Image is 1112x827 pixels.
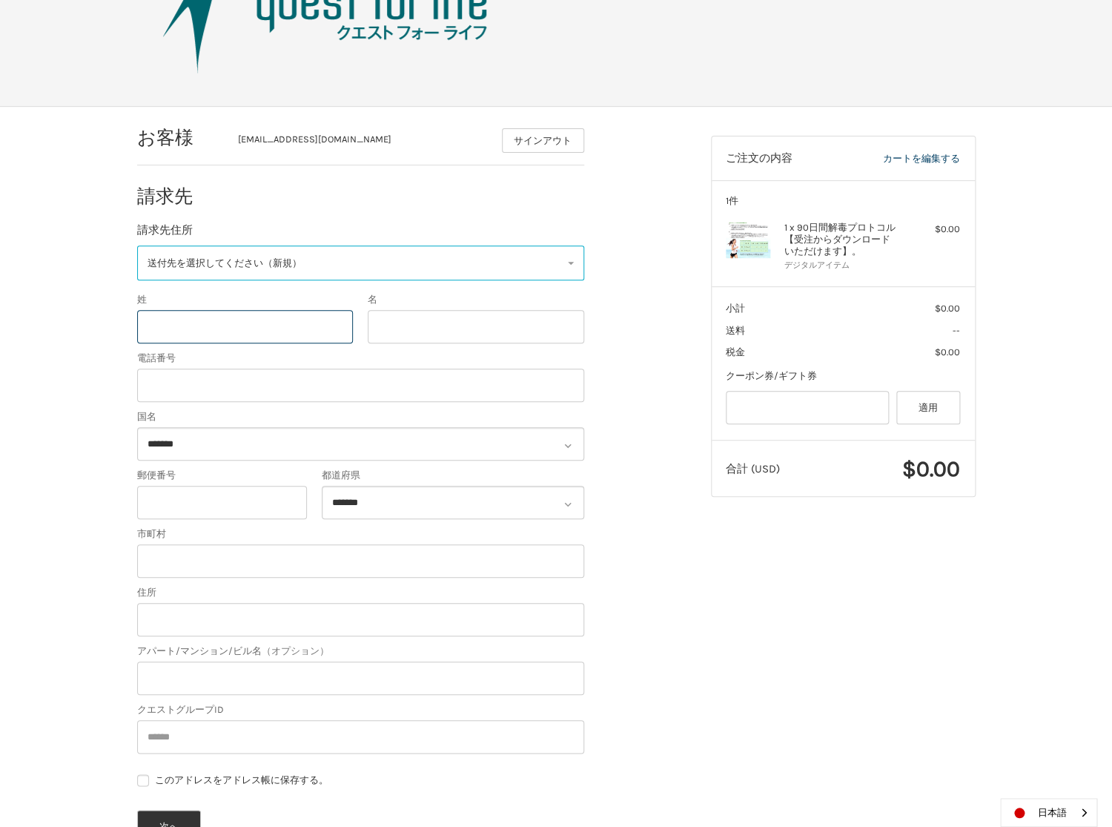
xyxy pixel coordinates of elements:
label: このアドレスをアドレス帳に保存する。 [137,774,584,786]
span: 小計 [726,303,745,314]
a: Enter or select a different address [137,246,584,280]
span: 送付先を選択してください（新規） [148,256,302,269]
span: $0.00 [935,303,960,314]
label: 名 [368,292,584,307]
label: 市町村 [137,527,584,541]
span: $0.00 [935,346,960,358]
span: 送料 [726,325,745,336]
div: クーポン券/ギフト券 [726,369,960,383]
label: 姓 [137,292,354,307]
h2: お客様 [137,126,224,149]
label: 国名 [137,409,584,424]
li: デジタルアイテム [784,260,898,272]
span: 税金 [726,346,745,358]
button: サインアウト [502,128,584,153]
div: [EMAIL_ADDRESS][DOMAIN_NAME] [238,132,487,153]
a: カートを編集する [835,151,960,166]
label: アパート/マンション/ビル名 [137,644,584,659]
span: -- [953,325,960,336]
legend: 請求先住所 [137,222,193,246]
aside: Language selected: 日本語 [1000,798,1097,827]
span: $0.00 [902,455,960,482]
label: 住所 [137,585,584,600]
h3: 1件 [726,195,960,207]
small: （オプション） [262,645,329,656]
label: クエストグループID [137,702,584,717]
label: 電話番号 [137,351,584,366]
div: Language [1000,798,1097,827]
span: 合計 (USD) [726,462,780,475]
label: 都道府県 [322,468,584,483]
div: $0.00 [901,222,960,237]
a: 日本語 [1001,799,1096,826]
label: 郵便番号 [137,468,308,483]
button: 適用 [896,391,961,424]
h3: ご注文の内容 [726,151,835,166]
h4: 1 x 90日間解毒プロトコル【受注からダウンロードいただけます】。 [784,222,898,258]
h2: 請求先 [137,185,224,208]
input: Gift Certificate or Coupon Code [726,391,889,424]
